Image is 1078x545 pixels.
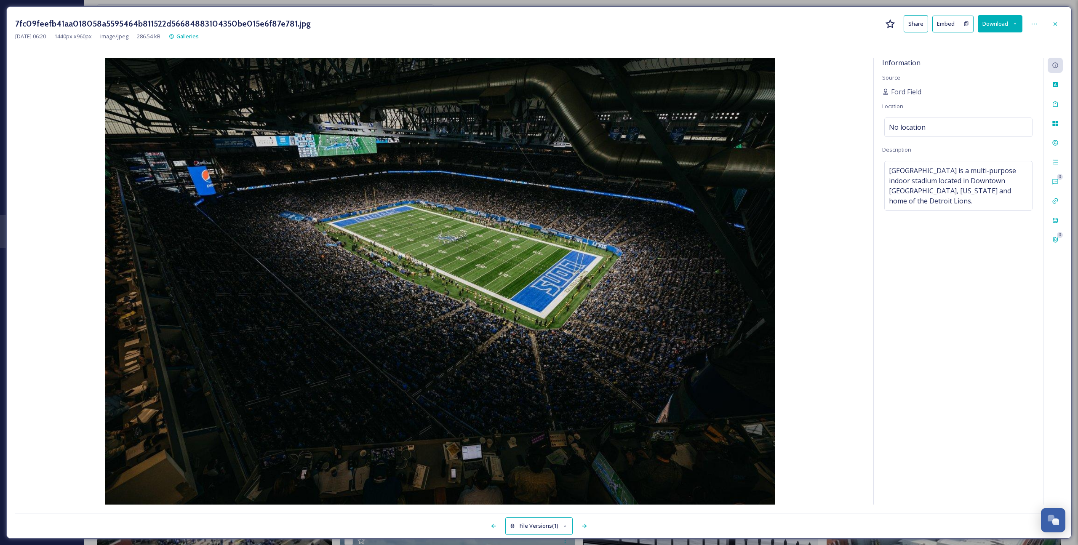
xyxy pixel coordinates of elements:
button: File Versions(1) [505,517,573,534]
span: Location [882,102,903,110]
span: Galleries [176,32,199,40]
span: Source [882,74,900,81]
button: Share [904,15,928,32]
span: [GEOGRAPHIC_DATA] is a multi-purpose indoor stadium located in Downtown [GEOGRAPHIC_DATA], [US_ST... [889,166,1028,206]
button: Embed [932,16,959,32]
button: Open Chat [1041,508,1065,532]
span: 286.54 kB [137,32,160,40]
button: Download [978,15,1022,32]
span: Ford Field [891,87,921,97]
span: Description [882,146,911,153]
div: 0 [1057,232,1063,238]
h3: 7fc09feefb41aa018058a5595464b811522d56684883104350be015e6f87e781.jpg [15,18,311,30]
span: [DATE] 06:20 [15,32,46,40]
span: image/jpeg [100,32,128,40]
img: 7fc09feefb41aa018058a5595464b811522d56684883104350be015e6f87e781.jpg [15,58,865,505]
span: No location [889,122,926,132]
span: 1440 px x 960 px [54,32,92,40]
div: 0 [1057,174,1063,180]
span: Information [882,58,921,67]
